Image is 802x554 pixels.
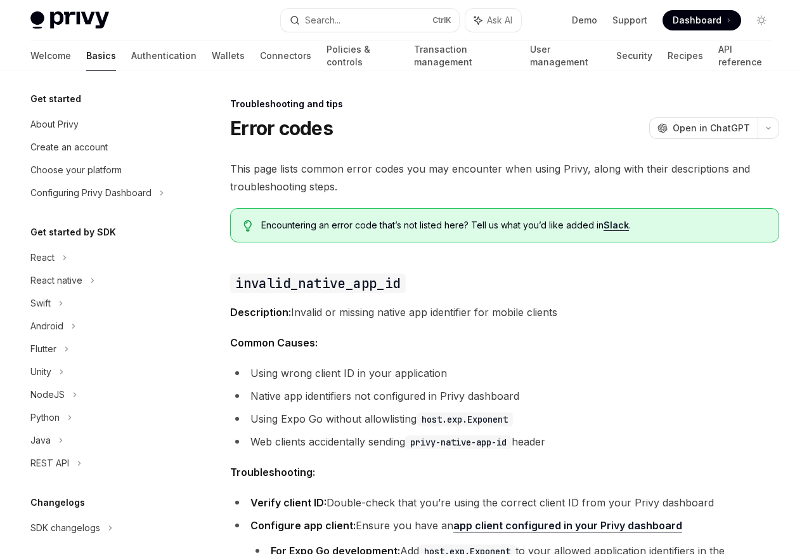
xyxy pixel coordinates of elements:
[230,303,779,321] span: Invalid or missing native app identifier for mobile clients
[260,41,311,71] a: Connectors
[230,336,318,349] strong: Common Causes:
[30,273,82,288] div: React native
[30,91,81,107] h5: Get started
[30,225,116,240] h5: Get started by SDK
[30,319,63,334] div: Android
[230,433,779,451] li: Web clients accidentally sending header
[230,306,291,319] strong: Description:
[30,433,51,448] div: Java
[230,274,405,293] code: invalid_native_app_id
[230,364,779,382] li: Using wrong client ID in your application
[432,15,451,25] span: Ctrl K
[530,41,602,71] a: User management
[673,122,750,135] span: Open in ChatGPT
[230,387,779,405] li: Native app identifiers not configured in Privy dashboard
[30,296,51,311] div: Swift
[230,410,779,428] li: Using Expo Go without allowlisting
[30,140,108,155] div: Create an account
[261,219,766,232] span: Encountering an error code that’s not listed here? Tell us what you’d like added in .
[30,495,85,510] h5: Changelogs
[20,113,183,136] a: About Privy
[487,14,512,27] span: Ask AI
[243,220,252,232] svg: Tip
[30,410,60,425] div: Python
[751,10,772,30] button: Toggle dark mode
[250,496,327,509] strong: Verify client ID:
[649,117,758,139] button: Open in ChatGPT
[30,520,100,536] div: SDK changelogs
[250,519,356,532] strong: Configure app client:
[281,9,459,32] button: Search...CtrlK
[212,41,245,71] a: Wallets
[30,11,109,29] img: light logo
[20,159,183,181] a: Choose your platform
[604,220,629,231] a: Slack
[30,117,79,132] div: About Privy
[673,14,721,27] span: Dashboard
[230,466,315,478] strong: Troubleshooting:
[417,412,513,426] code: host.exp.Exponent
[663,10,741,30] a: Dashboard
[30,456,69,471] div: REST API
[327,41,399,71] a: Policies & controls
[20,136,183,159] a: Create an account
[30,185,152,201] div: Configuring Privy Dashboard
[668,41,703,71] a: Recipes
[86,41,116,71] a: Basics
[230,494,779,511] li: Double-check that you’re using the correct client ID from your Privy dashboard
[616,41,652,71] a: Security
[414,41,514,71] a: Transaction management
[453,519,682,532] a: app client configured in your Privy dashboard
[30,387,65,402] div: NodeJS
[305,13,340,28] div: Search...
[131,41,197,71] a: Authentication
[465,9,521,32] button: Ask AI
[230,117,333,140] h1: Error codes
[230,98,779,110] div: Troubleshooting and tips
[230,160,779,195] span: This page lists common error codes you may encounter when using Privy, along with their descripti...
[572,14,597,27] a: Demo
[30,364,51,379] div: Unity
[30,41,71,71] a: Welcome
[718,41,772,71] a: API reference
[30,250,55,265] div: React
[612,14,647,27] a: Support
[30,162,122,178] div: Choose your platform
[405,435,512,449] code: privy-native-app-id
[30,341,56,357] div: Flutter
